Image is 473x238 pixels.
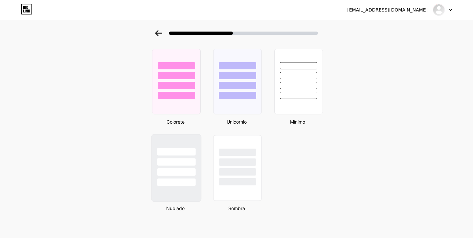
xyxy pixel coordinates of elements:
[150,205,201,212] div: Nublado
[272,118,323,125] div: Mínimo
[211,205,262,212] div: Sombra
[347,7,428,13] div: [EMAIL_ADDRESS][DOMAIN_NAME]
[150,118,201,125] div: Colorete
[211,118,262,125] div: Unicornio
[433,4,445,16] img: Helenanualart_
